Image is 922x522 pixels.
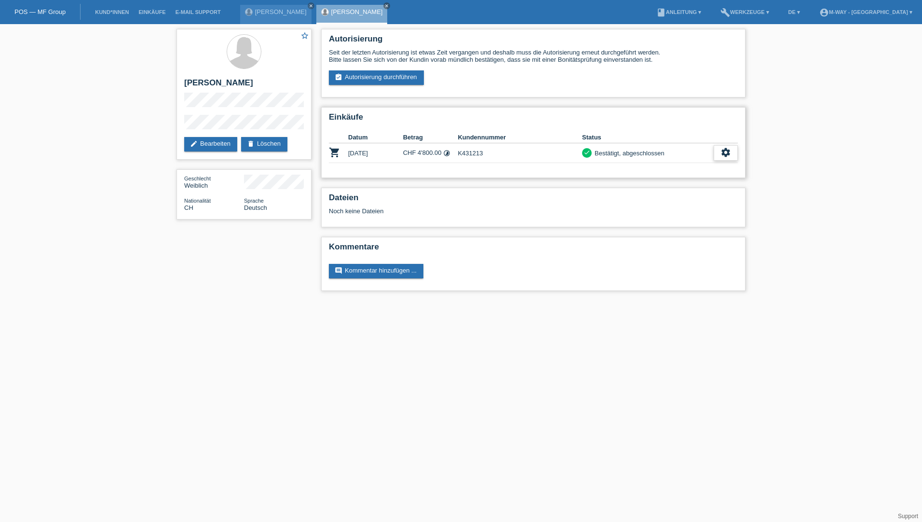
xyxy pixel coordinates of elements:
[403,143,458,163] td: CHF 4'800.00
[458,132,582,143] th: Kundennummer
[329,112,738,127] h2: Einkäufe
[329,264,423,278] a: commentKommentar hinzufügen ...
[348,132,403,143] th: Datum
[716,9,774,15] a: buildWerkzeuge ▾
[329,70,424,85] a: assignment_turned_inAutorisierung durchführen
[184,78,304,93] h2: [PERSON_NAME]
[784,9,805,15] a: DE ▾
[329,34,738,49] h2: Autorisierung
[720,147,731,158] i: settings
[244,198,264,204] span: Sprache
[14,8,66,15] a: POS — MF Group
[384,3,389,8] i: close
[814,9,917,15] a: account_circlem-way - [GEOGRAPHIC_DATA] ▾
[184,204,193,211] span: Schweiz
[329,193,738,207] h2: Dateien
[244,204,267,211] span: Deutsch
[184,175,244,189] div: Weiblich
[348,143,403,163] td: [DATE]
[190,140,198,148] i: edit
[403,132,458,143] th: Betrag
[329,242,738,257] h2: Kommentare
[134,9,170,15] a: Einkäufe
[443,150,450,157] i: 24 Raten
[329,147,340,158] i: POSP00025833
[329,207,624,215] div: Noch keine Dateien
[335,73,342,81] i: assignment_turned_in
[329,49,738,63] div: Seit der letzten Autorisierung ist etwas Zeit vergangen und deshalb muss die Autorisierung erneut...
[300,31,309,40] i: star_border
[458,143,582,163] td: K431213
[583,149,590,156] i: check
[184,198,211,204] span: Nationalität
[819,8,829,17] i: account_circle
[651,9,706,15] a: bookAnleitung ▾
[184,176,211,181] span: Geschlecht
[592,148,664,158] div: Bestätigt, abgeschlossen
[720,8,730,17] i: build
[247,140,255,148] i: delete
[255,8,307,15] a: [PERSON_NAME]
[241,137,287,151] a: deleteLöschen
[898,513,918,520] a: Support
[331,8,383,15] a: [PERSON_NAME]
[184,137,237,151] a: editBearbeiten
[383,2,390,9] a: close
[335,267,342,275] i: comment
[656,8,666,17] i: book
[309,3,313,8] i: close
[308,2,314,9] a: close
[300,31,309,41] a: star_border
[582,132,714,143] th: Status
[171,9,226,15] a: E-Mail Support
[90,9,134,15] a: Kund*innen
